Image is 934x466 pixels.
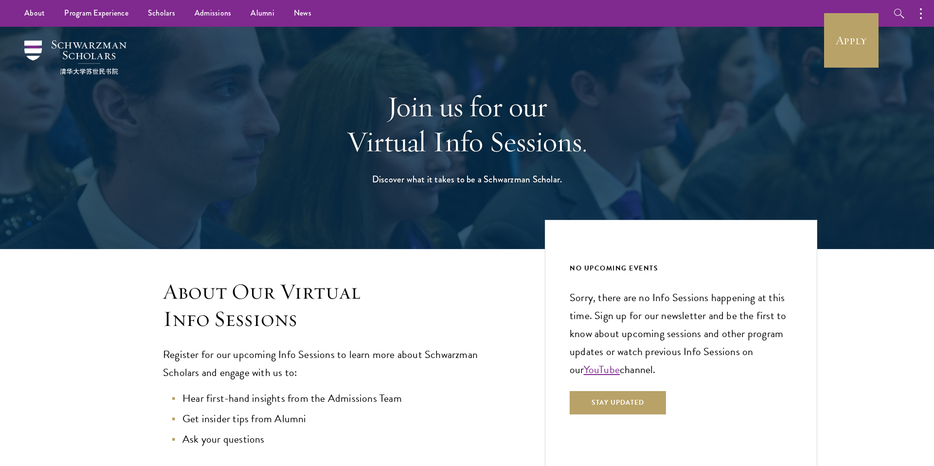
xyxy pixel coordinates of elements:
li: Hear first-hand insights from the Admissions Team [173,390,506,408]
p: Register for our upcoming Info Sessions to learn more about Schwarzman Scholars and engage with u... [163,346,506,382]
a: YouTube [584,361,620,377]
h3: About Our Virtual Info Sessions [163,278,506,333]
p: Sorry, there are no Info Sessions happening at this time. Sign up for our newsletter and be the f... [570,289,792,379]
img: Schwarzman Scholars [24,40,126,74]
div: NO UPCOMING EVENTS [570,262,792,274]
li: Ask your questions [173,430,506,448]
h1: Discover what it takes to be a Schwarzman Scholar. [299,171,635,187]
a: Apply [824,13,879,68]
button: Stay Updated [570,391,666,414]
h1: Join us for our Virtual Info Sessions. [299,89,635,159]
li: Get insider tips from Alumni [173,410,506,428]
